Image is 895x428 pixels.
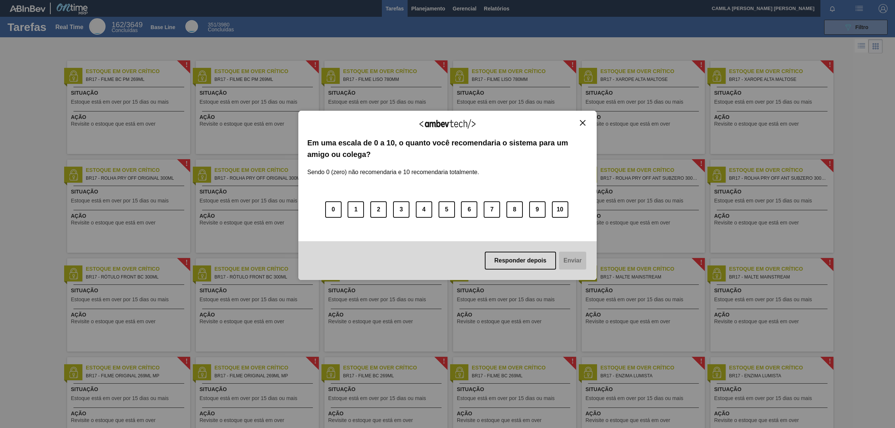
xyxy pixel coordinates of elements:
button: 4 [416,201,432,218]
button: Close [578,120,588,126]
button: 5 [439,201,455,218]
button: 3 [393,201,409,218]
button: 7 [484,201,500,218]
label: Em uma escala de 0 a 10, o quanto você recomendaria o sistema para um amigo ou colega? [307,137,588,160]
img: Logo Ambevtech [420,119,475,129]
button: 6 [461,201,477,218]
label: Sendo 0 (zero) não recomendaria e 10 recomendaria totalmente. [307,160,479,176]
button: 1 [348,201,364,218]
button: 2 [370,201,387,218]
button: 10 [552,201,568,218]
button: Responder depois [485,252,556,270]
button: 0 [325,201,342,218]
button: 9 [529,201,546,218]
img: Close [580,120,585,126]
button: 8 [506,201,523,218]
